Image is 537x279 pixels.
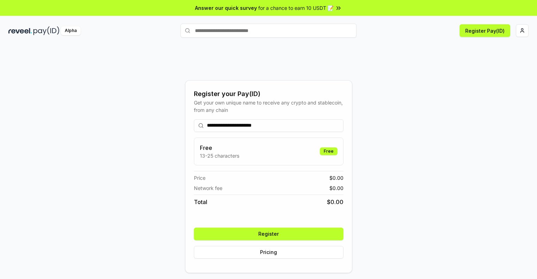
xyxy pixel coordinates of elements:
[194,246,343,259] button: Pricing
[194,89,343,99] div: Register your Pay(ID)
[33,26,59,35] img: pay_id
[460,24,510,37] button: Register Pay(ID)
[195,4,257,12] span: Answer our quick survey
[8,26,32,35] img: reveel_dark
[320,147,337,155] div: Free
[194,198,207,206] span: Total
[194,174,206,182] span: Price
[194,99,343,114] div: Get your own unique name to receive any crypto and stablecoin, from any chain
[200,144,239,152] h3: Free
[329,184,343,192] span: $ 0.00
[200,152,239,159] p: 13-25 characters
[258,4,334,12] span: for a chance to earn 10 USDT 📝
[194,228,343,240] button: Register
[329,174,343,182] span: $ 0.00
[61,26,81,35] div: Alpha
[327,198,343,206] span: $ 0.00
[194,184,222,192] span: Network fee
